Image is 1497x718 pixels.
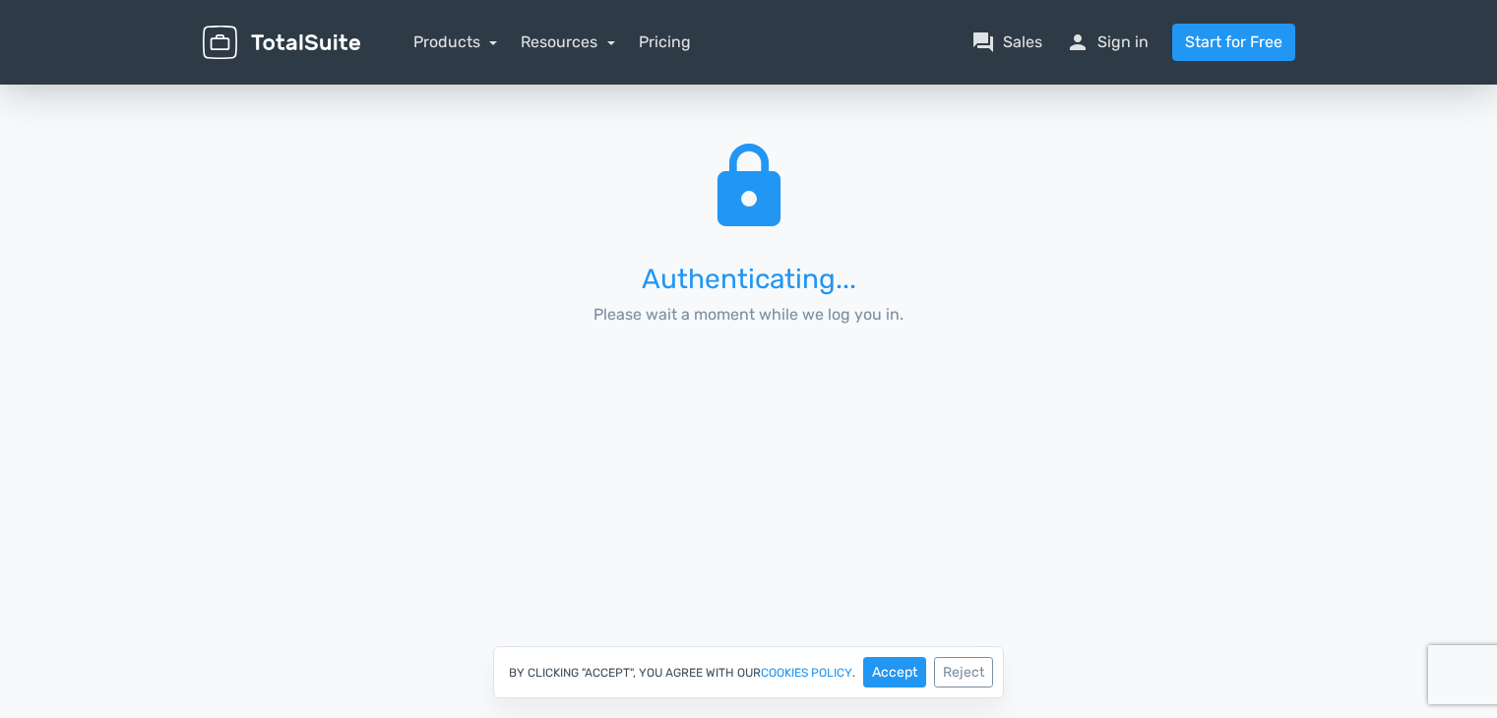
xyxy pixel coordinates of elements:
[971,30,1042,54] a: question_answerSales
[1172,24,1295,61] a: Start for Free
[1066,30,1149,54] a: personSign in
[934,657,993,688] button: Reject
[521,32,615,51] a: Resources
[203,26,360,60] img: TotalSuite for WordPress
[971,30,995,54] span: question_answer
[702,136,796,240] span: lock
[413,32,498,51] a: Products
[761,667,852,679] a: cookies policy
[557,303,940,327] p: Please wait a moment while we log you in.
[557,265,940,295] h3: Authenticating...
[1066,30,1090,54] span: person
[493,646,1004,698] div: By clicking "Accept", you agree with our .
[639,30,691,54] a: Pricing
[863,657,926,688] button: Accept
